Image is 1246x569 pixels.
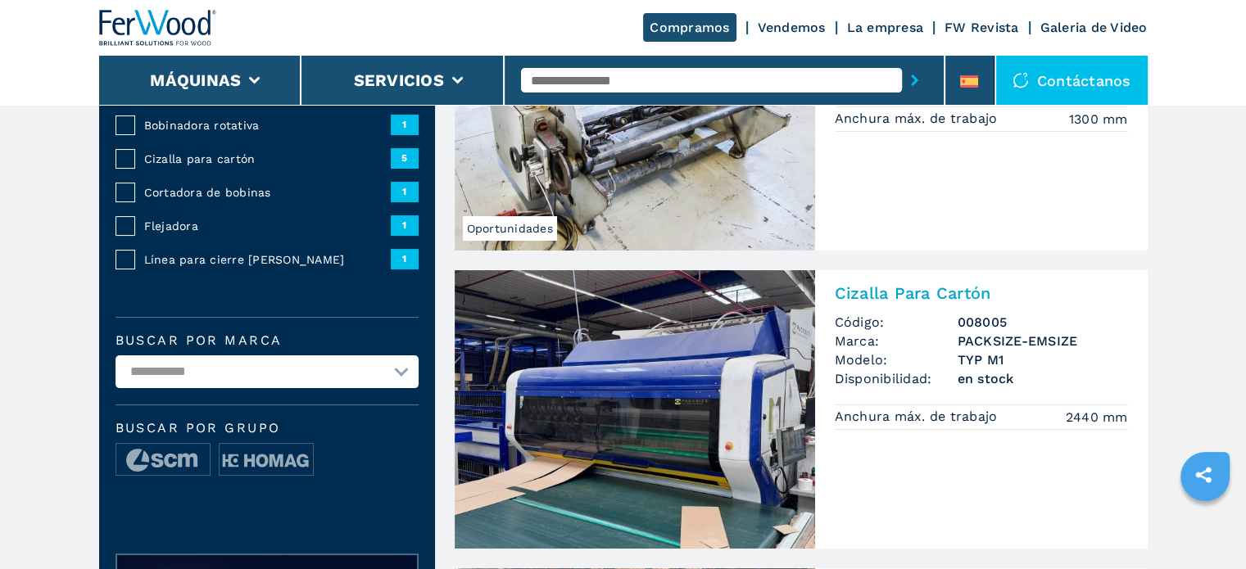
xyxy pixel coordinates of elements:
[1013,72,1029,88] img: Contáctanos
[391,215,419,235] span: 1
[958,313,1128,332] h3: 008005
[1183,454,1224,495] a: sharethis
[391,182,419,201] span: 1
[144,117,391,133] span: Bobinadora rotativa
[1176,495,1234,557] iframe: Chat
[150,70,241,90] button: Máquinas
[835,350,958,369] span: Modelo:
[144,251,391,268] span: Línea para cierre [PERSON_NAME]
[144,151,391,167] span: Cizalla para cartón
[116,444,210,476] img: image
[144,184,391,201] span: Cortadora de bobinas
[758,20,826,35] a: Vendemos
[354,70,444,90] button: Servicios
[835,332,958,350] span: Marca:
[144,218,391,234] span: Flejadora
[958,350,1128,369] h3: TYP M1
[1040,20,1148,35] a: Galeria de Video
[902,61,927,99] button: submit-button
[391,148,419,168] span: 5
[996,56,1148,105] div: Contáctanos
[835,408,1002,426] p: Anchura máx. de trabajo
[116,422,419,435] span: Buscar por grupo
[455,270,1148,549] a: Cizalla Para Cartón PACKSIZE-EMSIZE TYP M1Cizalla Para CartónCódigo:008005Marca:PACKSIZE-EMSIZEMo...
[835,369,958,388] span: Disponibilidad:
[391,115,419,134] span: 1
[835,110,1002,128] p: Anchura máx. de trabajo
[99,10,217,46] img: Ferwood
[847,20,924,35] a: La empresa
[945,20,1019,35] a: FW Revista
[643,13,736,42] a: Compramos
[835,283,1128,303] h2: Cizalla Para Cartón
[958,369,1128,388] span: en stock
[455,270,815,549] img: Cizalla Para Cartón PACKSIZE-EMSIZE TYP M1
[1069,110,1128,129] em: 1300 mm
[220,444,313,476] img: image
[116,334,419,347] label: Buscar por marca
[958,332,1128,350] h3: PACKSIZE-EMSIZE
[391,249,419,269] span: 1
[463,216,557,241] span: Oportunidades
[1066,408,1128,427] em: 2440 mm
[835,313,958,332] span: Código:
